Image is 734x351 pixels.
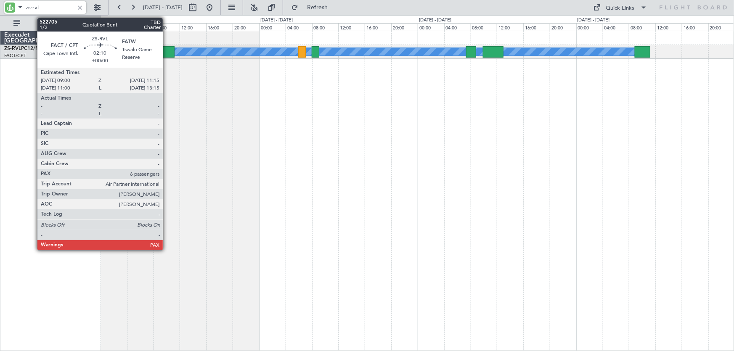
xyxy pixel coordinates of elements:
[143,4,183,11] span: [DATE] - [DATE]
[589,1,652,14] button: Quick Links
[4,53,26,59] a: FACT/CPT
[233,23,259,31] div: 20:00
[102,17,134,24] div: [DATE] - [DATE]
[471,23,497,31] div: 08:00
[286,23,312,31] div: 04:00
[259,23,286,31] div: 00:00
[9,16,91,30] button: All Aircraft
[523,23,550,31] div: 16:00
[444,23,471,31] div: 04:00
[576,23,603,31] div: 00:00
[606,4,635,13] div: Quick Links
[418,23,444,31] div: 00:00
[391,23,418,31] div: 20:00
[4,46,21,51] span: ZS-RVL
[127,23,154,31] div: 04:00
[4,46,43,51] a: ZS-RVLPC12/NG
[419,17,451,24] div: [DATE] - [DATE]
[180,23,206,31] div: 12:00
[101,23,127,31] div: 00:00
[154,23,180,31] div: 08:00
[682,23,708,31] div: 16:00
[206,23,233,31] div: 16:00
[655,23,682,31] div: 12:00
[22,20,89,26] span: All Aircraft
[260,17,293,24] div: [DATE] - [DATE]
[312,23,339,31] div: 08:00
[629,23,655,31] div: 08:00
[603,23,629,31] div: 04:00
[550,23,576,31] div: 20:00
[26,1,74,14] input: A/C (Reg. or Type)
[287,1,338,14] button: Refresh
[497,23,523,31] div: 12:00
[300,5,335,11] span: Refresh
[578,17,610,24] div: [DATE] - [DATE]
[365,23,391,31] div: 16:00
[338,23,365,31] div: 12:00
